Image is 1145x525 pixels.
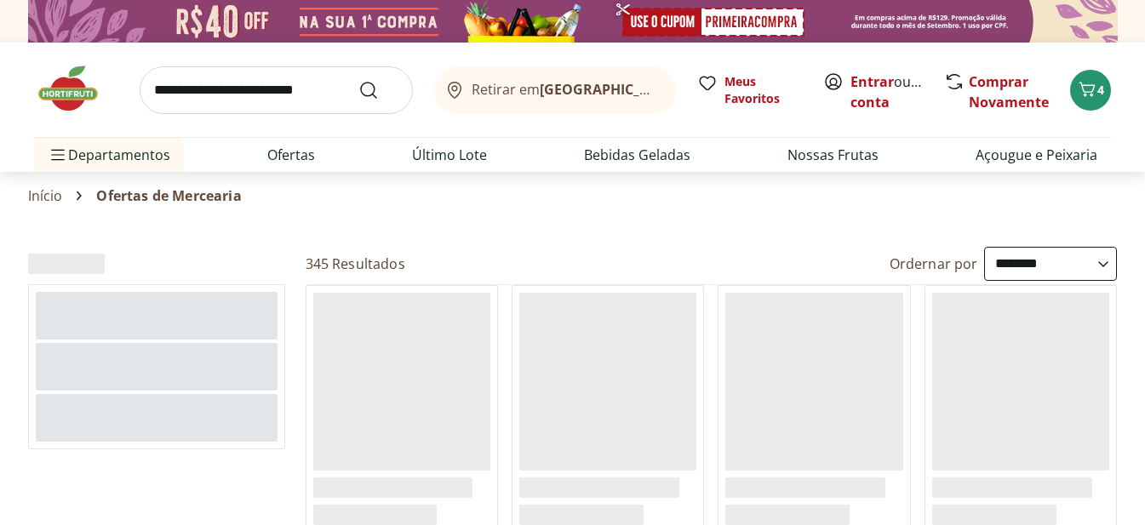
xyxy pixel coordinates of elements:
[96,188,241,203] span: Ofertas de Mercearia
[358,80,399,100] button: Submit Search
[472,82,660,97] span: Retirar em
[969,72,1049,111] a: Comprar Novamente
[433,66,677,114] button: Retirar em[GEOGRAPHIC_DATA]/[GEOGRAPHIC_DATA]
[1097,82,1104,98] span: 4
[697,73,803,107] a: Meus Favoritos
[976,145,1097,165] a: Açougue e Peixaria
[28,188,63,203] a: Início
[850,71,926,112] span: ou
[306,254,405,273] h2: 345 Resultados
[584,145,690,165] a: Bebidas Geladas
[787,145,879,165] a: Nossas Frutas
[850,72,944,111] a: Criar conta
[724,73,803,107] span: Meus Favoritos
[1070,70,1111,111] button: Carrinho
[540,80,827,99] b: [GEOGRAPHIC_DATA]/[GEOGRAPHIC_DATA]
[412,145,487,165] a: Último Lote
[267,145,315,165] a: Ofertas
[48,134,170,175] span: Departamentos
[48,134,68,175] button: Menu
[34,63,119,114] img: Hortifruti
[890,254,978,273] label: Ordernar por
[140,66,413,114] input: search
[850,72,894,91] a: Entrar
